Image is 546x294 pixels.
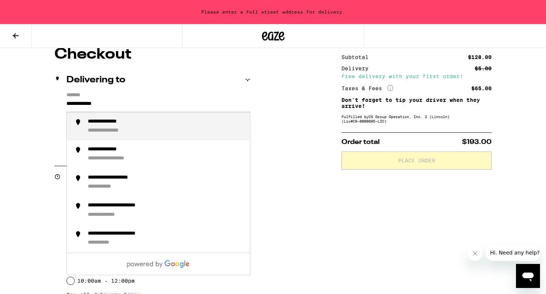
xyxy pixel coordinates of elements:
span: Place Order [398,158,435,163]
div: Free delivery with your first order! [341,74,492,79]
label: 10:00am - 12:00pm [77,278,135,284]
iframe: Close message [468,246,483,261]
iframe: Message from company [486,244,540,261]
div: Fulfilled by CS Group Operation, Inc. 2 (Lincoln) (Lic# C9-0000685-LIC ) [341,114,492,123]
div: Taxes & Fees [341,85,393,92]
div: $65.00 [471,86,492,91]
div: $128.00 [468,55,492,60]
div: $5.00 [475,66,492,71]
div: Delivery [341,66,374,71]
div: Subtotal [341,55,374,60]
p: Don't forget to tip your driver when they arrive! [341,97,492,109]
span: $193.00 [462,139,492,145]
h2: Delivering to [66,76,125,85]
button: Place Order [341,152,492,170]
span: Order total [341,139,380,145]
iframe: Button to launch messaging window [516,264,540,288]
h1: Checkout [54,47,250,62]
